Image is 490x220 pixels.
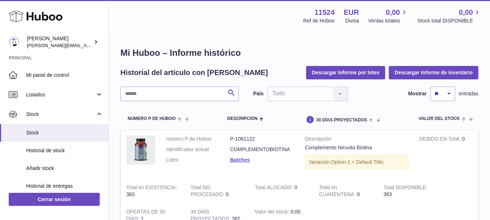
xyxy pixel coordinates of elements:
[9,193,100,206] a: Cerrar sesión
[253,90,264,97] label: País
[230,146,294,153] dd: COMPLEMENTOBIOTINA
[368,17,408,24] span: Ventas totales
[459,90,478,97] span: entradas
[190,184,226,199] strong: Total NO PROCESADO
[319,184,357,199] strong: Total en CUARENTENA
[368,8,408,24] a: 0,00 Ventas totales
[459,8,473,17] span: 0,00
[419,116,460,121] span: Valor del stock
[255,209,291,216] strong: Valor del stock
[9,37,20,47] img: marie@teitv.com
[120,47,478,59] h1: Mi Huboo – Informe histórico
[417,8,481,24] a: 0,00 Stock total DISPONIBLE
[414,130,478,179] td: 0
[408,90,427,97] label: Mostrar
[316,118,367,123] span: 30 DÍAS PROYECTADOS
[230,136,294,142] dd: P-1061122
[120,68,268,78] h2: Historial del artículo con [PERSON_NAME]
[344,8,359,17] strong: EUR
[386,8,400,17] span: 0,00
[121,179,185,203] td: 383
[291,209,300,215] span: 0,00
[383,184,427,192] strong: Total DISPONIBLE
[305,144,408,151] div: Complemento Niruvita Biotina
[230,157,250,163] a: Batches
[166,136,230,142] dt: número P de Huboo
[305,155,408,170] div: Variación:
[227,116,257,121] span: Descripción
[166,157,230,163] dt: Lotes
[126,136,155,165] img: product image
[166,146,230,153] dt: Identificador actual
[26,111,95,118] span: Stock
[331,159,384,165] span: Option 1 = Default Title;
[255,184,295,192] strong: Total ALOCADO
[378,179,442,203] td: 383
[250,179,314,203] td: 0
[419,136,462,144] strong: DEBIDO EN Total
[305,136,408,144] strong: Descripción
[26,147,103,154] span: Historial de stock
[126,184,177,192] strong: Total en EXISTENCIA
[303,17,334,24] div: Ref de Huboo
[314,8,335,17] strong: 11524
[357,191,360,197] span: 0
[27,35,92,49] div: [PERSON_NAME]
[389,66,478,79] button: Descargar Informe de inventario
[417,17,481,24] span: Stock total DISPONIBLE
[26,91,95,98] span: Listados
[26,72,103,79] span: Mi panel de control
[306,66,386,79] button: Descargar Informe por lotes
[26,183,103,190] span: Historial de entregas
[345,17,359,24] div: Divisa
[185,179,249,203] td: 0
[128,116,176,121] span: número P de Huboo
[26,165,103,172] span: Añadir stock
[27,42,145,48] span: [PERSON_NAME][EMAIL_ADDRESS][DOMAIN_NAME]
[26,129,103,136] span: Stock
